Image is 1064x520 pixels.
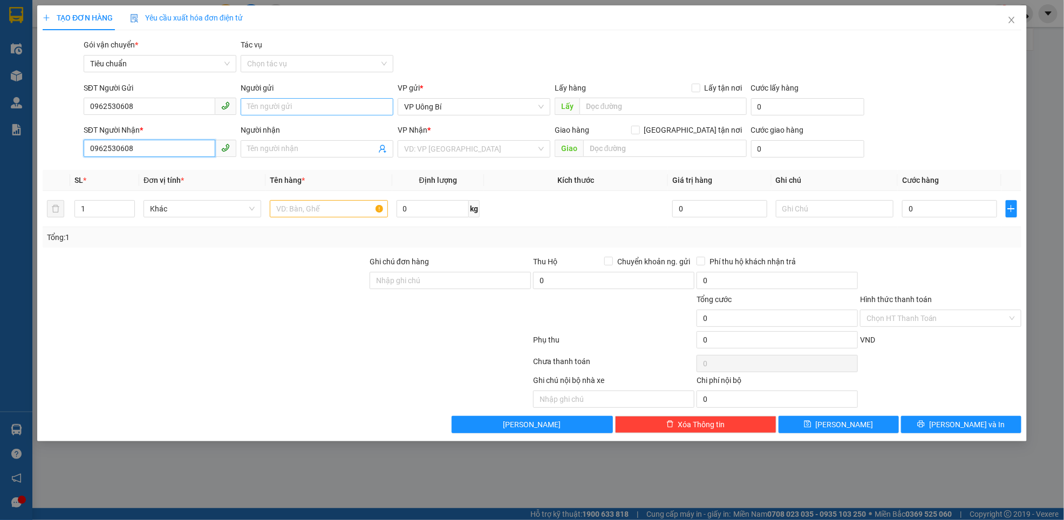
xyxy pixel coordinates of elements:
[130,13,243,22] span: Yêu cầu xuất hóa đơn điện tử
[1006,204,1017,213] span: plus
[398,126,427,134] span: VP Nhận
[74,176,83,184] span: SL
[583,140,747,157] input: Dọc đường
[130,14,139,23] img: icon
[705,256,800,268] span: Phí thu hộ khách nhận trả
[555,140,583,157] span: Giao
[751,140,864,158] input: Cước giao hàng
[469,200,480,217] span: kg
[43,14,50,22] span: plus
[533,374,694,391] div: Ghi chú nội bộ nhà xe
[241,40,262,49] label: Tác vụ
[929,419,1005,430] span: [PERSON_NAME] và In
[860,336,875,344] span: VND
[241,82,393,94] div: Người gửi
[555,98,579,115] span: Lấy
[816,419,874,430] span: [PERSON_NAME]
[47,200,64,217] button: delete
[47,231,411,243] div: Tổng: 1
[751,98,864,115] input: Cước lấy hàng
[751,84,799,92] label: Cước lấy hàng
[640,124,747,136] span: [GEOGRAPHIC_DATA] tận nơi
[532,334,695,353] div: Phụ thu
[419,176,457,184] span: Định lượng
[804,420,811,429] span: save
[503,419,561,430] span: [PERSON_NAME]
[1006,200,1017,217] button: plus
[672,200,767,217] input: 0
[997,5,1027,36] button: Close
[613,256,694,268] span: Chuyển khoản ng. gửi
[84,82,236,94] div: SĐT Người Gửi
[533,257,557,266] span: Thu Hộ
[221,143,230,152] span: phone
[84,124,236,136] div: SĐT Người Nhận
[776,200,894,217] input: Ghi Chú
[555,126,589,134] span: Giao hàng
[150,201,255,217] span: Khác
[84,40,138,49] span: Gói vận chuyển
[533,391,694,408] input: Nhập ghi chú
[615,416,776,433] button: deleteXóa Thông tin
[860,295,932,304] label: Hình thức thanh toán
[270,200,387,217] input: VD: Bàn, Ghế
[90,56,230,72] span: Tiêu chuẩn
[772,170,898,191] th: Ghi chú
[901,416,1021,433] button: printer[PERSON_NAME] và In
[144,176,184,184] span: Đơn vị tính
[1007,16,1016,24] span: close
[902,176,939,184] span: Cước hàng
[779,416,899,433] button: save[PERSON_NAME]
[917,420,925,429] span: printer
[378,145,387,153] span: user-add
[404,99,544,115] span: VP Uông Bí
[751,126,804,134] label: Cước giao hàng
[370,272,531,289] input: Ghi chú đơn hàng
[666,420,674,429] span: delete
[555,84,586,92] span: Lấy hàng
[579,98,747,115] input: Dọc đường
[241,124,393,136] div: Người nhận
[398,82,550,94] div: VP gửi
[697,295,732,304] span: Tổng cước
[270,176,305,184] span: Tên hàng
[700,82,747,94] span: Lấy tận nơi
[678,419,725,430] span: Xóa Thông tin
[221,101,230,110] span: phone
[697,374,858,391] div: Chi phí nội bộ
[370,257,429,266] label: Ghi chú đơn hàng
[43,13,113,22] span: TẠO ĐƠN HÀNG
[532,355,695,374] div: Chưa thanh toán
[558,176,595,184] span: Kích thước
[452,416,613,433] button: [PERSON_NAME]
[672,176,712,184] span: Giá trị hàng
